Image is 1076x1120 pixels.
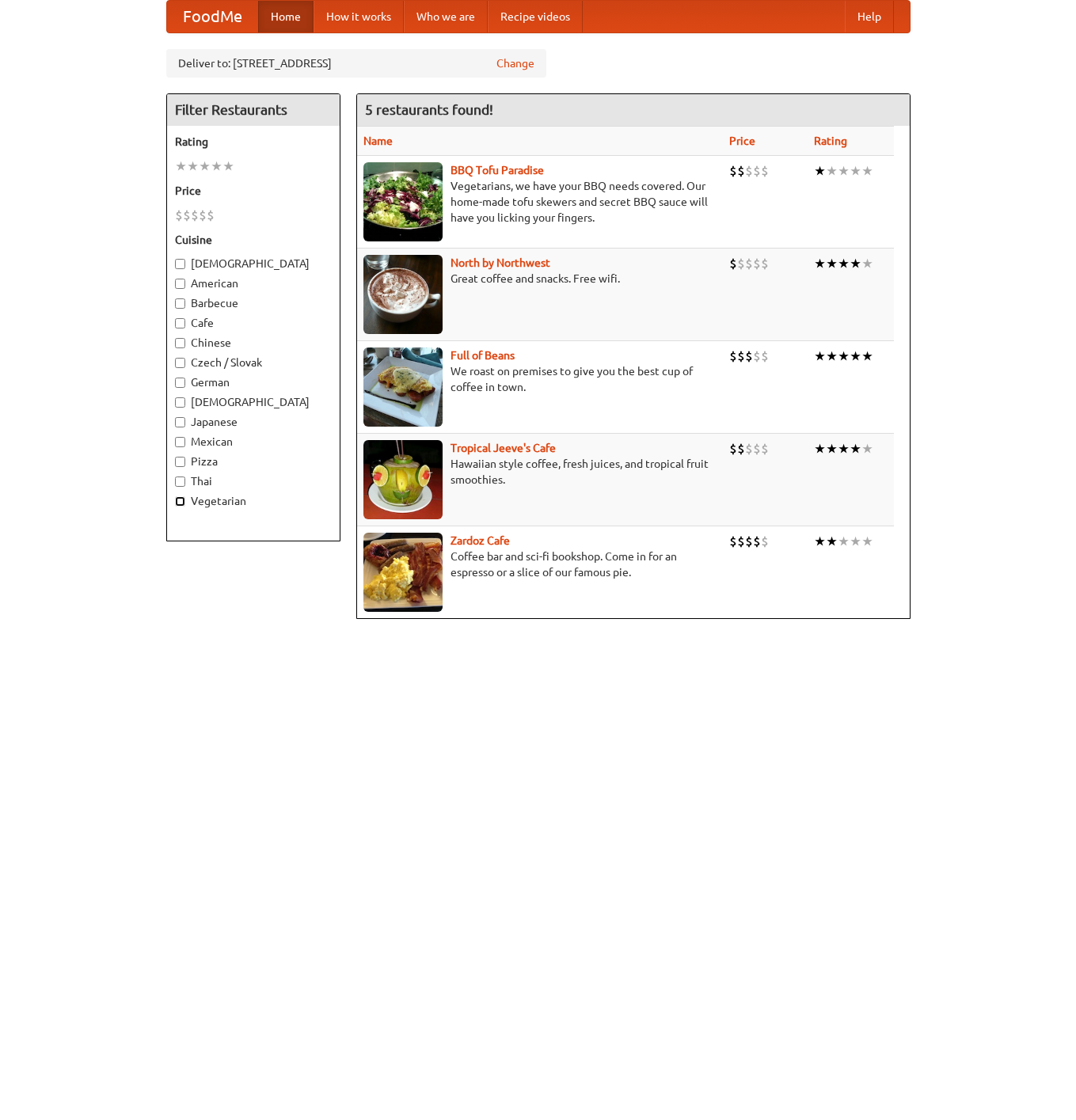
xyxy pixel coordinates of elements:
li: ★ [814,533,826,550]
label: Pizza [175,454,332,469]
li: ★ [850,440,861,457]
img: zardoz.jpg [363,533,443,612]
label: Thai [175,473,332,489]
a: How it works [314,1,404,32]
label: Cafe [175,315,332,331]
li: ★ [838,255,850,272]
img: north.jpg [363,255,443,334]
div: Deliver to: [STREET_ADDRESS] [166,49,546,78]
input: American [175,279,185,289]
li: ★ [211,158,222,175]
li: $ [191,207,199,224]
li: ★ [814,255,826,272]
li: ★ [814,440,826,457]
b: Full of Beans [451,349,515,362]
a: Price [729,135,755,147]
li: $ [183,207,191,224]
input: Cafe [175,318,185,328]
label: Czech / Slovak [175,355,332,370]
li: ★ [838,533,850,550]
li: $ [737,533,745,550]
input: Mexican [175,437,185,447]
li: $ [761,347,769,365]
input: German [175,378,185,388]
li: $ [745,255,753,272]
label: Chinese [175,335,332,351]
li: ★ [861,255,873,272]
li: $ [207,207,215,224]
li: ★ [861,347,873,365]
li: $ [753,347,761,365]
label: [DEMOGRAPHIC_DATA] [175,394,332,410]
li: $ [745,440,753,457]
li: ★ [814,162,826,180]
a: FoodMe [167,1,258,32]
b: North by Northwest [451,256,550,269]
a: Recipe videos [488,1,583,32]
label: German [175,374,332,390]
li: $ [761,255,769,272]
input: Chinese [175,338,185,348]
li: $ [745,347,753,365]
li: $ [729,440,737,457]
a: BBQ Tofu Paradise [451,164,544,177]
li: $ [753,162,761,180]
img: tofuparadise.jpg [363,162,443,241]
li: ★ [826,440,838,457]
img: beans.jpg [363,347,443,427]
a: Name [363,135,393,147]
li: ★ [838,162,850,180]
li: $ [729,347,737,365]
label: American [175,275,332,291]
a: Who we are [404,1,488,32]
li: $ [737,347,745,365]
li: ★ [826,162,838,180]
li: $ [199,207,207,224]
li: ★ [850,255,861,272]
a: Zardoz Cafe [451,534,510,547]
li: $ [175,207,183,224]
li: ★ [199,158,211,175]
input: [DEMOGRAPHIC_DATA] [175,397,185,408]
a: Rating [814,135,847,147]
h4: Filter Restaurants [167,94,340,126]
li: ★ [826,255,838,272]
label: [DEMOGRAPHIC_DATA] [175,256,332,271]
input: [DEMOGRAPHIC_DATA] [175,259,185,269]
input: Thai [175,476,185,487]
p: Hawaiian style coffee, fresh juices, and tropical fruit smoothies. [363,456,717,488]
input: Pizza [175,457,185,467]
li: ★ [175,158,187,175]
img: jeeves.jpg [363,440,443,519]
a: Help [845,1,894,32]
h5: Price [175,183,332,199]
li: $ [737,255,745,272]
li: $ [753,255,761,272]
p: Coffee bar and sci-fi bookshop. Come in for an espresso or a slice of our famous pie. [363,549,717,580]
li: $ [737,162,745,180]
li: ★ [838,440,850,457]
li: ★ [838,347,850,365]
h5: Cuisine [175,232,332,248]
li: $ [745,533,753,550]
li: $ [761,533,769,550]
li: $ [761,162,769,180]
li: $ [737,440,745,457]
li: ★ [861,533,873,550]
li: ★ [826,533,838,550]
input: Vegetarian [175,496,185,507]
p: Great coffee and snacks. Free wifi. [363,271,717,287]
input: Japanese [175,417,185,427]
li: ★ [850,347,861,365]
li: $ [729,533,737,550]
a: Change [496,55,534,71]
li: $ [729,255,737,272]
ng-pluralize: 5 restaurants found! [365,102,493,117]
label: Vegetarian [175,493,332,509]
li: $ [745,162,753,180]
a: Tropical Jeeve's Cafe [451,442,556,454]
li: ★ [850,533,861,550]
